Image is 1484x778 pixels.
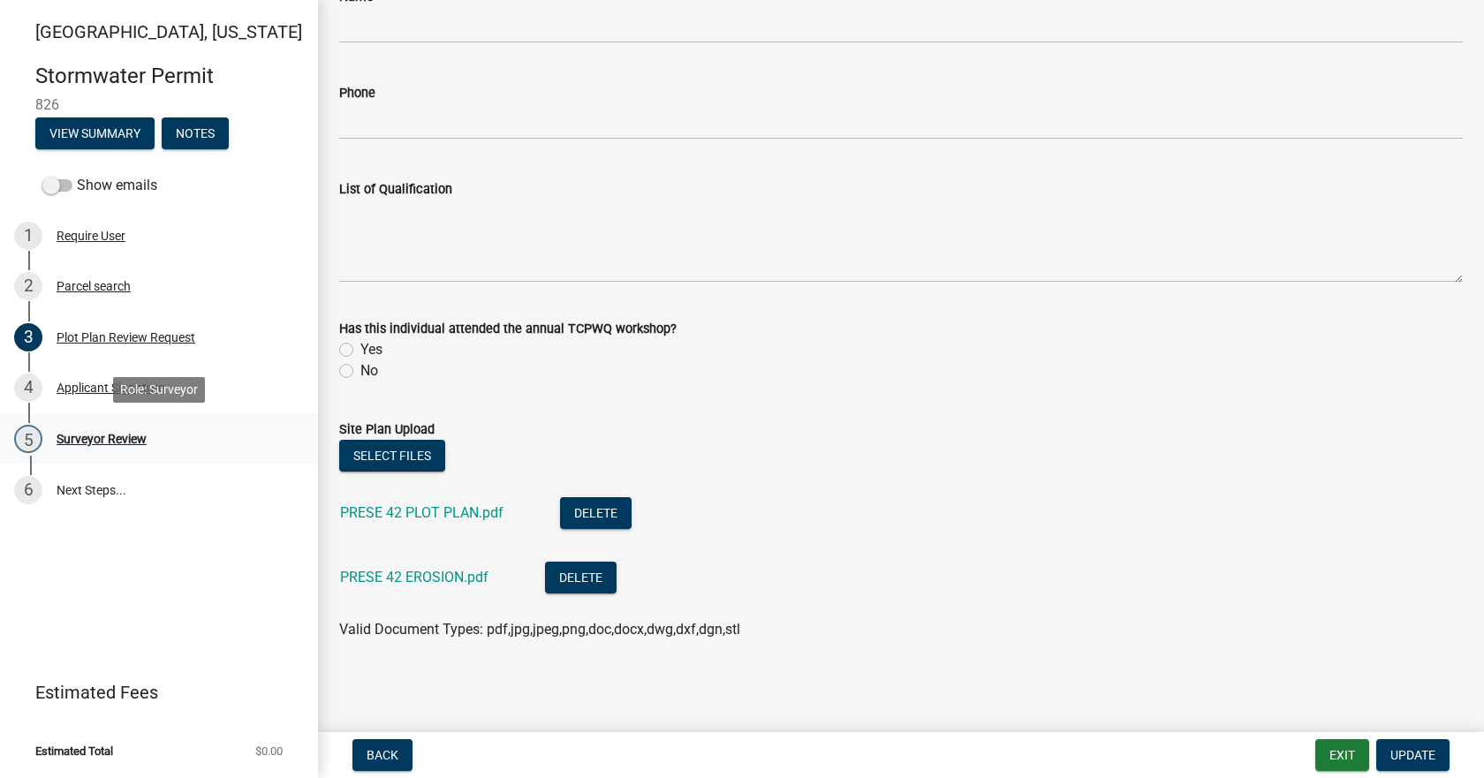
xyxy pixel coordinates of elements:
[360,339,382,360] label: Yes
[113,377,205,403] div: Role: Surveyor
[14,323,42,351] div: 3
[1315,739,1369,771] button: Exit
[545,562,617,593] button: Delete
[339,323,677,336] label: Has this individual attended the annual TCPWQ workshop?
[339,440,445,472] button: Select files
[352,739,413,771] button: Back
[1390,748,1435,762] span: Update
[340,569,488,585] a: PRESE 42 EROSION.pdf
[35,21,302,42] span: [GEOGRAPHIC_DATA], [US_STATE]
[14,272,42,300] div: 2
[35,117,155,149] button: View Summary
[57,280,131,292] div: Parcel search
[57,230,125,242] div: Require User
[57,331,195,344] div: Plot Plan Review Request
[42,175,157,196] label: Show emails
[35,127,155,141] wm-modal-confirm: Summary
[14,675,290,710] a: Estimated Fees
[57,381,164,394] div: Applicant Signature
[1376,739,1450,771] button: Update
[560,497,632,529] button: Delete
[162,117,229,149] button: Notes
[14,425,42,453] div: 5
[339,621,740,638] span: Valid Document Types: pdf,jpg,jpeg,png,doc,docx,dwg,dxf,dgn,stl
[340,504,503,521] a: PRESE 42 PLOT PLAN.pdf
[35,745,113,757] span: Estimated Total
[35,96,283,113] span: 826
[367,748,398,762] span: Back
[545,570,617,587] wm-modal-confirm: Delete Document
[339,184,452,196] label: List of Qualification
[14,476,42,504] div: 6
[35,64,304,89] h4: Stormwater Permit
[57,433,147,445] div: Surveyor Review
[339,424,435,436] label: Site Plan Upload
[360,360,378,381] label: No
[14,374,42,402] div: 4
[339,87,375,100] label: Phone
[560,506,632,523] wm-modal-confirm: Delete Document
[14,222,42,250] div: 1
[162,127,229,141] wm-modal-confirm: Notes
[255,745,283,757] span: $0.00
